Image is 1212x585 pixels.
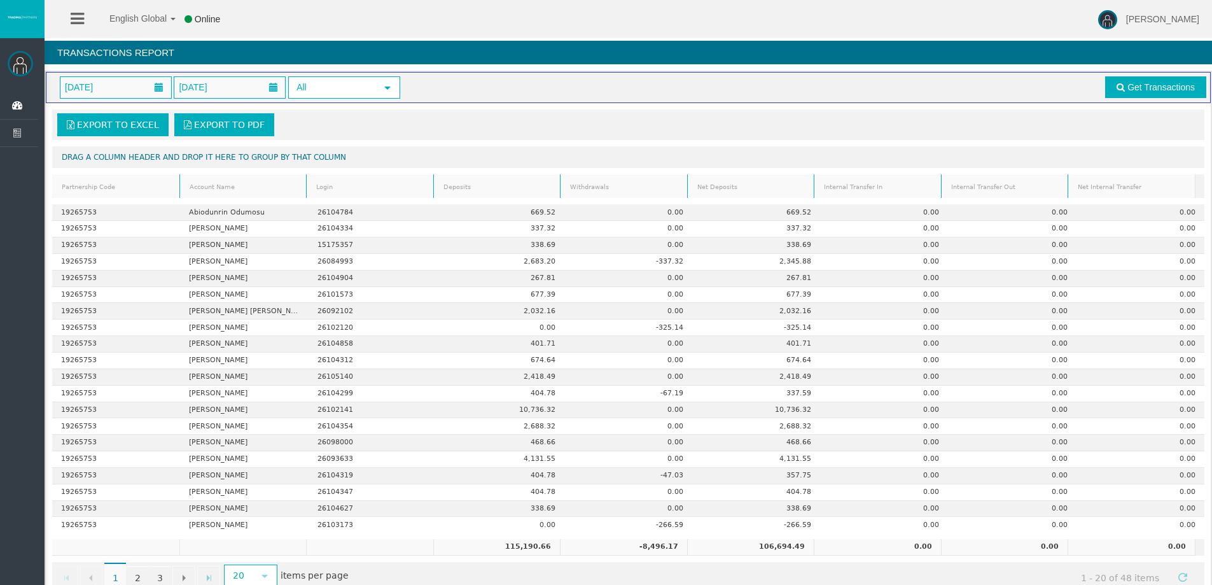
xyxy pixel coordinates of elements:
td: 337.32 [692,221,820,237]
td: 106,694.49 [687,539,814,556]
td: 0.00 [949,237,1076,254]
td: 0.00 [1076,336,1204,353]
td: 0.00 [820,451,948,468]
td: 0.00 [949,517,1076,533]
td: 19265753 [52,254,180,271]
td: 0.00 [564,451,692,468]
span: [DATE] [175,78,211,96]
td: [PERSON_NAME] [180,287,308,304]
td: 19265753 [52,271,180,287]
td: 0.00 [564,369,692,386]
span: Online [195,14,220,24]
td: 26102141 [308,402,436,419]
td: 0.00 [820,468,948,484]
td: 0.00 [1068,539,1195,556]
td: 0.00 [820,237,948,254]
td: 0.00 [564,418,692,435]
td: 4,131.55 [692,451,820,468]
td: 0.00 [949,336,1076,353]
td: [PERSON_NAME] [180,451,308,468]
td: 10,736.32 [436,402,564,419]
td: 0.00 [949,254,1076,271]
a: Net Internal Transfer [1070,178,1194,195]
td: 0.00 [949,287,1076,304]
td: 19265753 [52,303,180,320]
td: 0.00 [820,369,948,386]
span: Go to the first page [62,573,72,583]
a: Internal Transfer Out [943,178,1066,195]
span: Refresh [1178,572,1188,582]
td: -337.32 [564,254,692,271]
td: 0.00 [949,353,1076,369]
span: Go to the last page [204,573,214,583]
td: 401.71 [436,336,564,353]
td: 19265753 [52,320,180,336]
td: 19265753 [52,287,180,304]
td: [PERSON_NAME] [180,336,308,353]
td: 26104312 [308,353,436,369]
td: [PERSON_NAME] [180,369,308,386]
td: 669.52 [692,204,820,221]
td: 26105140 [308,369,436,386]
td: 0.00 [820,303,948,320]
td: 0.00 [820,484,948,501]
td: 19265753 [52,336,180,353]
td: 0.00 [1076,386,1204,402]
span: All [289,78,376,97]
td: 0.00 [949,386,1076,402]
td: 0.00 [1076,221,1204,237]
td: 338.69 [436,237,564,254]
td: 0.00 [1076,402,1204,419]
td: 357.75 [692,468,820,484]
td: 0.00 [564,501,692,518]
td: Abiodunrin Odumosu [180,204,308,221]
td: 15175357 [308,237,436,254]
td: 0.00 [564,221,692,237]
span: [DATE] [61,78,97,96]
td: 19265753 [52,517,180,533]
td: 0.00 [564,402,692,419]
td: 2,418.49 [692,369,820,386]
td: 0.00 [949,303,1076,320]
td: 0.00 [949,271,1076,287]
td: 26104319 [308,468,436,484]
td: 0.00 [820,254,948,271]
td: 0.00 [820,287,948,304]
td: 0.00 [820,271,948,287]
td: [PERSON_NAME] [180,517,308,533]
td: 0.00 [436,320,564,336]
td: 0.00 [820,418,948,435]
span: select [260,571,270,581]
td: 26102120 [308,320,436,336]
td: 267.81 [436,271,564,287]
td: 0.00 [949,221,1076,237]
td: [PERSON_NAME] [180,271,308,287]
td: 19265753 [52,451,180,468]
td: -325.14 [564,320,692,336]
td: 0.00 [564,336,692,353]
td: 19265753 [52,221,180,237]
td: 677.39 [692,287,820,304]
td: 26104354 [308,418,436,435]
td: 338.69 [692,237,820,254]
td: 404.78 [436,468,564,484]
a: Partnership Code [54,178,178,195]
td: 26104627 [308,501,436,518]
td: -8,496.17 [560,539,687,556]
a: Deposits [435,178,559,195]
span: English Global [93,13,167,24]
td: 19265753 [52,353,180,369]
td: 0.00 [949,484,1076,501]
td: 26093633 [308,451,436,468]
span: [PERSON_NAME] [1126,14,1199,24]
td: 0.00 [820,353,948,369]
td: [PERSON_NAME] [180,221,308,237]
td: 4,131.55 [436,451,564,468]
td: 0.00 [564,271,692,287]
td: 0.00 [949,320,1076,336]
td: 26104904 [308,271,436,287]
td: 0.00 [949,402,1076,419]
td: 0.00 [564,353,692,369]
td: 0.00 [1076,320,1204,336]
td: 26084993 [308,254,436,271]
